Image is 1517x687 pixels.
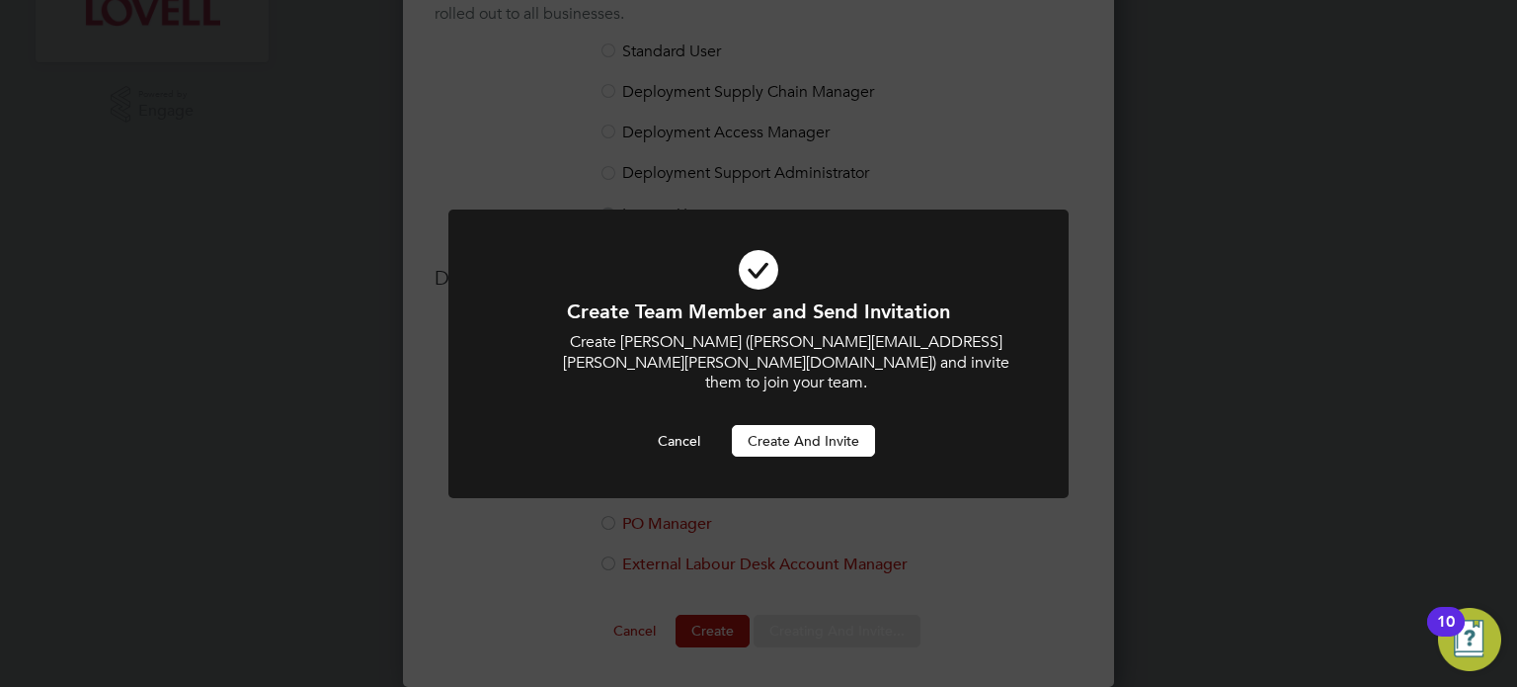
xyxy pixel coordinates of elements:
[732,425,875,457] button: Create and invite
[642,425,716,457] button: Cancel
[1437,622,1455,647] div: 10
[502,299,1015,324] h1: Create Team Member and Send Invitation
[1438,608,1501,671] button: Open Resource Center, 10 new notifications
[556,332,1015,393] p: Create [PERSON_NAME] ([PERSON_NAME][EMAIL_ADDRESS][PERSON_NAME][PERSON_NAME][DOMAIN_NAME]) and in...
